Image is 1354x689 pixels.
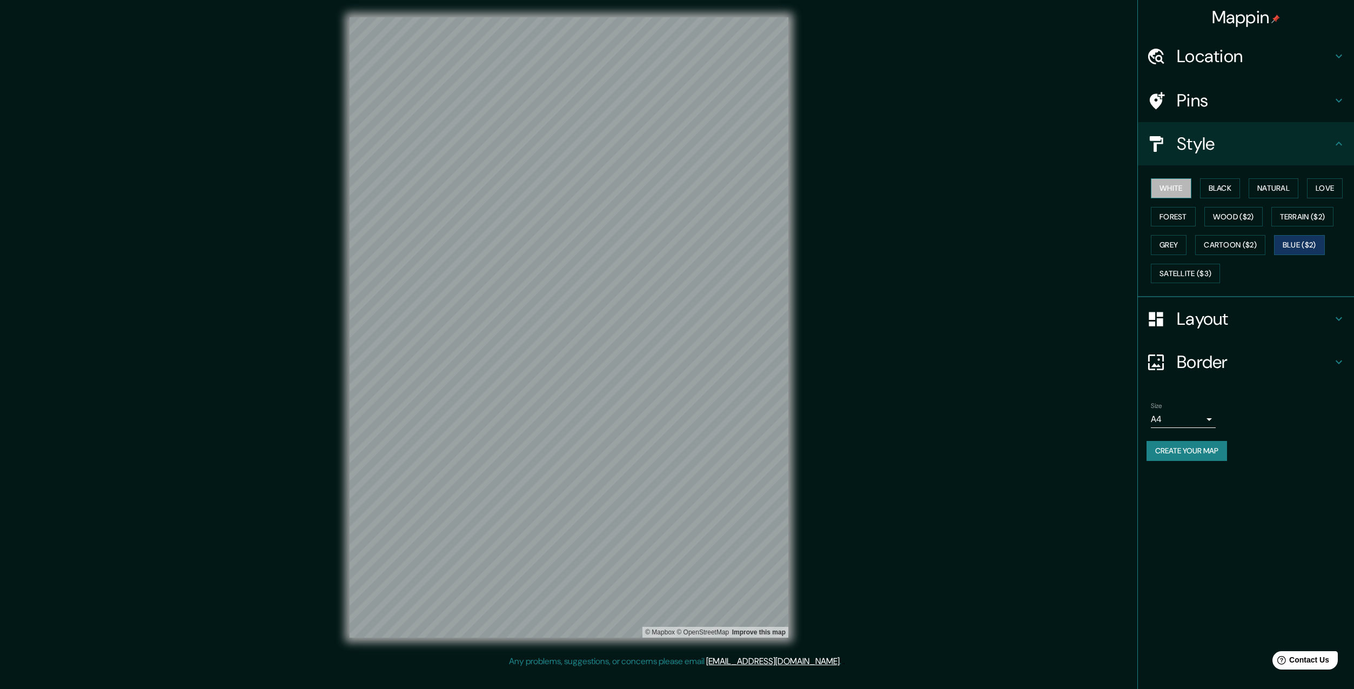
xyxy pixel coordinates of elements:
h4: Border [1177,351,1332,373]
a: [EMAIL_ADDRESS][DOMAIN_NAME] [706,655,840,667]
button: White [1151,178,1191,198]
div: Border [1138,340,1354,384]
button: Wood ($2) [1204,207,1263,227]
button: Blue ($2) [1274,235,1325,255]
div: Location [1138,35,1354,78]
button: Satellite ($3) [1151,264,1220,284]
p: Any problems, suggestions, or concerns please email . [509,655,841,668]
button: Terrain ($2) [1271,207,1334,227]
h4: Style [1177,133,1332,155]
img: pin-icon.png [1271,15,1280,23]
a: OpenStreetMap [676,628,729,636]
button: Cartoon ($2) [1195,235,1265,255]
iframe: Help widget launcher [1258,647,1342,677]
canvas: Map [350,17,788,638]
a: Mapbox [645,628,675,636]
h4: Layout [1177,308,1332,330]
div: Style [1138,122,1354,165]
button: Black [1200,178,1241,198]
div: . [843,655,845,668]
button: Grey [1151,235,1187,255]
button: Natural [1249,178,1298,198]
h4: Pins [1177,90,1332,111]
label: Size [1151,402,1162,411]
button: Create your map [1147,441,1227,461]
h4: Location [1177,45,1332,67]
div: A4 [1151,411,1216,428]
h4: Mappin [1212,6,1281,28]
div: Layout [1138,297,1354,340]
button: Love [1307,178,1343,198]
a: Map feedback [732,628,786,636]
button: Forest [1151,207,1196,227]
div: . [841,655,843,668]
div: Pins [1138,79,1354,122]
